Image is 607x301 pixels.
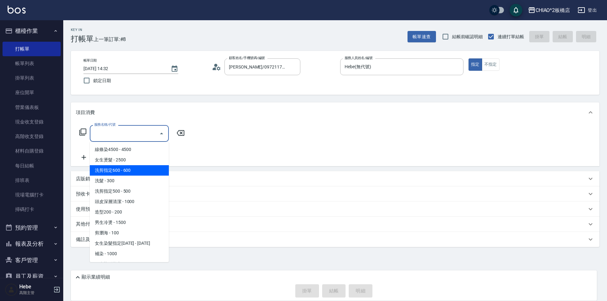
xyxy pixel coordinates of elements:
label: 帳單日期 [83,58,97,63]
a: 現場電腦打卡 [3,188,61,202]
span: 鎖定日期 [93,77,111,84]
a: 現金收支登錄 [3,115,61,129]
span: 連續打單結帳 [498,33,524,40]
span: 女生燙髮 - 2500 [90,155,169,165]
a: 帳單列表 [3,56,61,71]
p: 其他付款方式 [76,221,134,228]
div: CHIAO^2板橋店 [536,6,570,14]
button: 帳單速查 [408,31,436,43]
span: 男生染髮指定 - 1500 [90,259,169,269]
h3: 打帳單 [71,34,94,43]
button: 指定 [469,58,482,71]
button: 報表及分析 [3,236,61,252]
a: 打帳單 [3,42,61,56]
div: 預收卡販賣 [71,186,599,202]
button: save [510,4,522,16]
a: 材料自購登錄 [3,144,61,158]
p: 店販銷售 [76,176,95,182]
button: CHIAO^2板橋店 [525,4,573,17]
button: 客戶管理 [3,252,61,268]
span: 女生染髮指定[DATE] - [DATE] [90,238,169,249]
div: 使用預收卡 [71,202,599,217]
button: 櫃檯作業 [3,23,61,39]
a: 營業儀表板 [3,100,61,115]
span: 剪瀏海 - 100 [90,228,169,238]
img: Person [5,283,18,296]
a: 排班表 [3,173,61,188]
div: 店販銷售 [71,171,599,186]
span: 男生冷燙 - 1500 [90,217,169,228]
span: 頭皮深層清潔 - 1000 [90,196,169,207]
img: Logo [8,6,26,14]
h2: Key In [71,28,94,32]
a: 每日結帳 [3,159,61,173]
a: 座位開單 [3,85,61,100]
p: 顯示業績明細 [82,274,110,280]
span: 造型200 - 200 [90,207,169,217]
a: 高階收支登錄 [3,129,61,144]
button: Choose date, selected date is 2025-09-16 [167,61,182,76]
a: 掛單列表 [3,71,61,85]
p: 項目消費 [76,109,95,116]
span: 線條染4500 - 4500 [90,144,169,155]
span: 洗剪指定500 - 500 [90,186,169,196]
span: 洗髮 - 300 [90,176,169,186]
button: Close [156,129,167,139]
button: 員工及薪資 [3,268,61,285]
button: 預約管理 [3,220,61,236]
label: 顧客姓名/手機號碼/編號 [229,56,265,60]
p: 備註及來源 [76,236,100,243]
span: 上一筆訂單:#8 [94,35,126,43]
label: 服務人員姓名/編號 [345,56,372,60]
p: 高階主管 [19,290,52,296]
button: 不指定 [482,58,500,71]
button: 登出 [575,4,599,16]
div: 備註及來源 [71,232,599,247]
h5: Hebe [19,284,52,290]
input: YYYY/MM/DD hh:mm [83,63,164,74]
span: 結帳前確認明細 [452,33,483,40]
p: 預收卡販賣 [76,191,100,197]
div: 其他付款方式入金可用餘額: 0 [71,217,599,232]
span: 補染 - 1000 [90,249,169,259]
label: 服務名稱/代號 [94,122,115,127]
p: 使用預收卡 [76,206,100,213]
span: 洗剪指定600 - 600 [90,165,169,176]
a: 掃碼打卡 [3,202,61,217]
div: 項目消費 [71,102,599,123]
